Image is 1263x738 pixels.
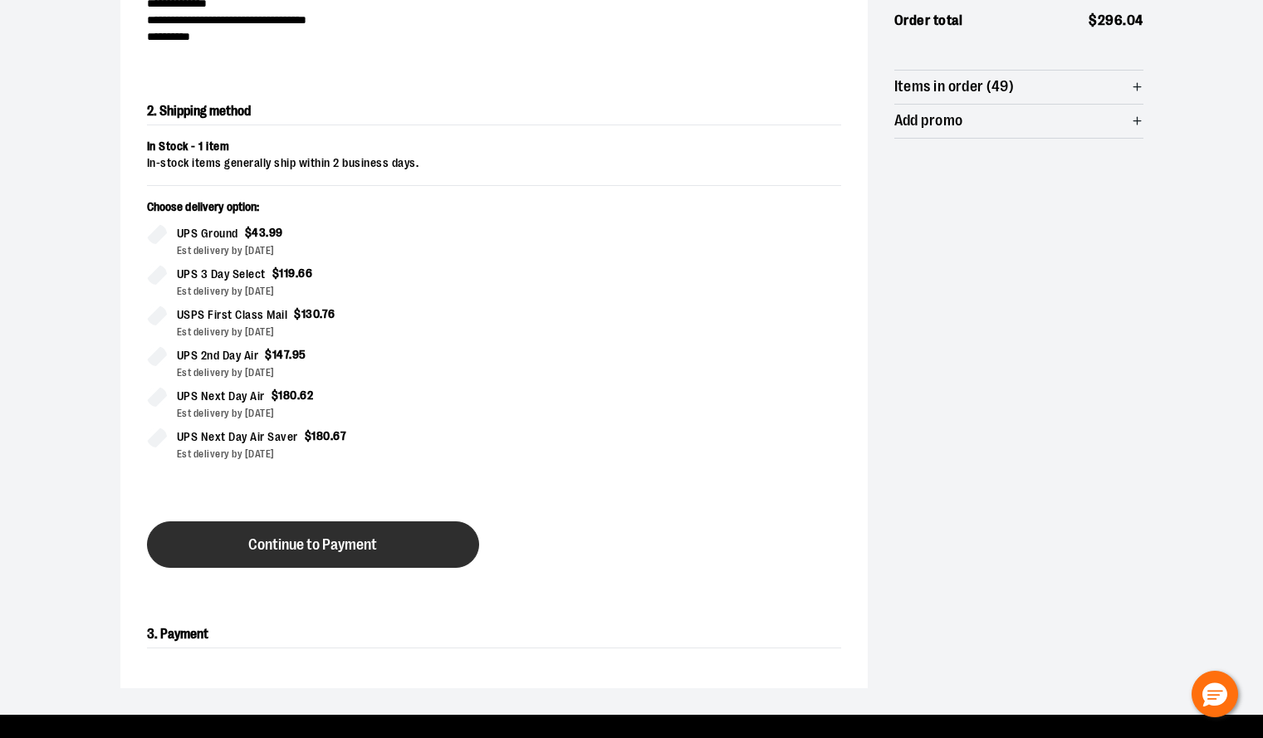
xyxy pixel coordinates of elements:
span: 180 [278,389,297,402]
span: UPS 3 Day Select [177,265,266,284]
span: UPS Next Day Air Saver [177,428,298,447]
button: Hello, have a question? Let’s chat. [1192,671,1238,717]
div: Est delivery by [DATE] [177,325,481,340]
span: 99 [269,226,283,239]
input: UPS 3 Day Select$119.66Est delivery by [DATE] [147,265,167,285]
span: 95 [292,348,306,361]
div: Est delivery by [DATE] [177,243,481,258]
span: $ [272,266,280,280]
span: UPS 2nd Day Air [177,346,259,365]
input: UPS Ground$43.99Est delivery by [DATE] [147,224,167,244]
div: In-stock items generally ship within 2 business days. [147,155,841,172]
span: 04 [1127,12,1143,28]
div: Est delivery by [DATE] [177,284,481,299]
span: 296 [1098,12,1123,28]
span: . [266,226,269,239]
span: Continue to Payment [248,537,377,553]
div: Est delivery by [DATE] [177,447,481,462]
span: USPS First Class Mail [177,305,288,325]
span: 62 [300,389,313,402]
span: 76 [322,307,335,320]
span: 147 [272,348,290,361]
span: . [1123,12,1127,28]
span: . [289,348,292,361]
div: Est delivery by [DATE] [177,365,481,380]
div: Est delivery by [DATE] [177,406,481,421]
h2: 3. Payment [147,621,841,648]
span: 180 [311,429,330,442]
span: Add promo [894,113,963,129]
div: In Stock - 1 item [147,139,841,155]
span: 67 [333,429,346,442]
span: Items in order (49) [894,79,1015,95]
button: Continue to Payment [147,521,479,568]
input: USPS First Class Mail$130.76Est delivery by [DATE] [147,305,167,325]
span: 130 [301,307,321,320]
input: UPS Next Day Air Saver$180.67Est delivery by [DATE] [147,428,167,447]
span: $ [1089,12,1098,28]
button: Items in order (49) [894,71,1143,104]
span: $ [272,389,279,402]
span: . [297,389,301,402]
span: Order total [894,10,963,32]
span: . [320,307,322,320]
span: UPS Ground [177,224,238,243]
button: Add promo [894,105,1143,138]
span: 119 [279,266,296,280]
span: 66 [298,266,312,280]
span: UPS Next Day Air [177,387,265,406]
span: $ [294,307,301,320]
span: . [296,266,299,280]
span: 43 [252,226,266,239]
input: UPS 2nd Day Air$147.95Est delivery by [DATE] [147,346,167,366]
h2: 2. Shipping method [147,98,841,125]
span: . [330,429,334,442]
span: $ [245,226,252,239]
input: UPS Next Day Air$180.62Est delivery by [DATE] [147,387,167,407]
span: $ [265,348,272,361]
span: $ [305,429,312,442]
p: Choose delivery option: [147,199,481,224]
